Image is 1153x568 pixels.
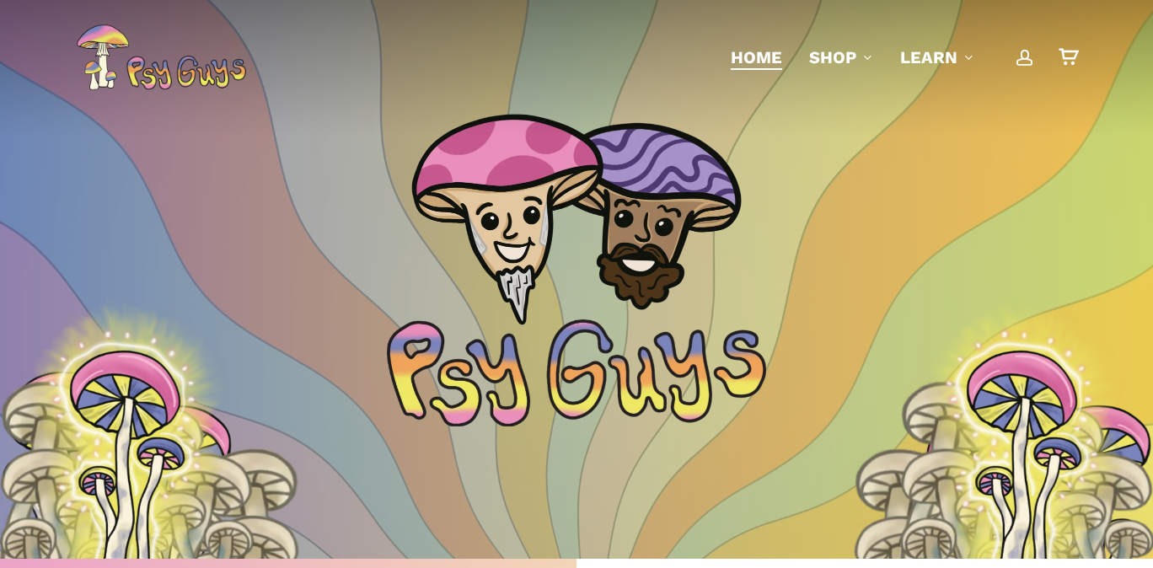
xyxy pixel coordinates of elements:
span: Learn [900,47,957,67]
img: Psychedelic PsyGuys Text Logo [387,319,766,426]
a: Learn [900,46,974,69]
img: PsyGuys [76,24,246,91]
a: Home [731,46,782,69]
a: Cart [1059,48,1077,67]
span: Home [731,47,782,67]
a: Shop [809,46,873,69]
span: Shop [809,47,856,67]
img: PsyGuys Heads Logo [408,92,745,345]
